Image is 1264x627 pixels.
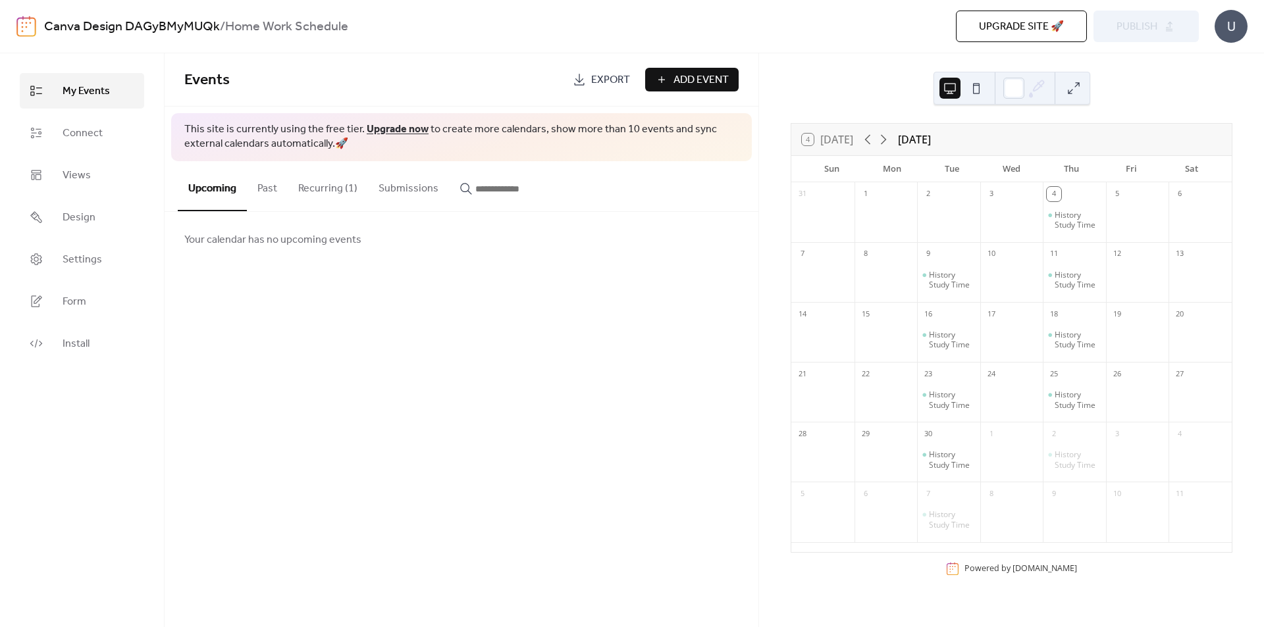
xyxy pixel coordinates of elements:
span: Install [63,336,90,352]
div: History Study Time [1043,389,1106,410]
div: U [1215,10,1248,43]
div: History Study Time [917,270,980,290]
div: History Study Time [1055,389,1101,410]
div: [DATE] [898,132,931,147]
div: 7 [921,486,935,501]
span: Upgrade site 🚀 [979,19,1064,35]
div: Powered by [964,563,1077,574]
span: This site is currently using the free tier. to create more calendars, show more than 10 events an... [184,122,739,152]
div: History Study Time [917,509,980,530]
div: Sun [802,156,862,182]
div: History Study Time [1043,210,1106,230]
div: 13 [1172,247,1187,261]
div: History Study Time [929,509,975,530]
div: 4 [1172,426,1187,441]
div: History Study Time [1055,270,1101,290]
div: History Study Time [917,449,980,470]
div: 18 [1047,307,1061,321]
div: History Study Time [929,330,975,350]
img: logo [16,16,36,37]
div: 8 [858,247,873,261]
div: 27 [1172,366,1187,381]
div: Thu [1041,156,1101,182]
div: 3 [1110,426,1124,441]
div: 2 [921,187,935,201]
div: 2 [1047,426,1061,441]
div: History Study Time [1055,330,1101,350]
div: 23 [921,366,935,381]
div: 28 [795,426,810,441]
div: 17 [984,307,999,321]
div: 22 [858,366,873,381]
a: Connect [20,115,144,151]
button: Upcoming [178,161,247,211]
button: Upgrade site 🚀 [956,11,1087,42]
span: Design [63,210,95,226]
div: History Study Time [1055,210,1101,230]
span: My Events [63,84,110,99]
div: 1 [984,426,999,441]
a: My Events [20,73,144,109]
div: 5 [1110,187,1124,201]
div: 20 [1172,307,1187,321]
b: Home Work Schedule [225,14,348,39]
div: 31 [795,187,810,201]
a: Design [20,199,144,235]
span: Form [63,294,86,310]
div: 10 [1110,486,1124,501]
div: History Study Time [929,389,975,410]
div: Mon [862,156,922,182]
div: 6 [858,486,873,501]
div: History Study Time [1043,330,1106,350]
div: 9 [921,247,935,261]
div: 3 [984,187,999,201]
div: History Study Time [917,389,980,410]
div: Tue [922,156,982,182]
div: History Study Time [917,330,980,350]
button: Recurring (1) [288,161,368,210]
div: 4 [1047,187,1061,201]
div: 19 [1110,307,1124,321]
div: 8 [984,486,999,501]
div: 7 [795,247,810,261]
span: Add Event [673,72,729,88]
div: 12 [1110,247,1124,261]
div: History Study Time [929,270,975,290]
span: Views [63,168,91,184]
button: Submissions [368,161,449,210]
div: 1 [858,187,873,201]
div: 29 [858,426,873,441]
div: 5 [795,486,810,501]
a: Export [563,68,640,91]
span: Settings [63,252,102,268]
div: 14 [795,307,810,321]
div: 24 [984,366,999,381]
a: Upgrade now [367,119,429,139]
a: Views [20,157,144,193]
div: 25 [1047,366,1061,381]
span: Export [591,72,630,88]
a: [DOMAIN_NAME] [1013,563,1077,574]
div: 30 [921,426,935,441]
div: 21 [795,366,810,381]
div: History Study Time [929,449,975,470]
a: Canva Design DAGyBMyMUQk [44,14,220,39]
div: History Study Time [1043,449,1106,470]
div: History Study Time [1043,270,1106,290]
b: / [220,14,225,39]
span: Events [184,66,230,95]
div: 11 [1047,247,1061,261]
span: Your calendar has no upcoming events [184,232,361,248]
div: 11 [1172,486,1187,501]
div: 9 [1047,486,1061,501]
a: Install [20,326,144,361]
span: Connect [63,126,103,141]
div: 6 [1172,187,1187,201]
button: Add Event [645,68,739,91]
div: Fri [1101,156,1161,182]
a: Form [20,284,144,319]
button: Past [247,161,288,210]
div: 10 [984,247,999,261]
div: 16 [921,307,935,321]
